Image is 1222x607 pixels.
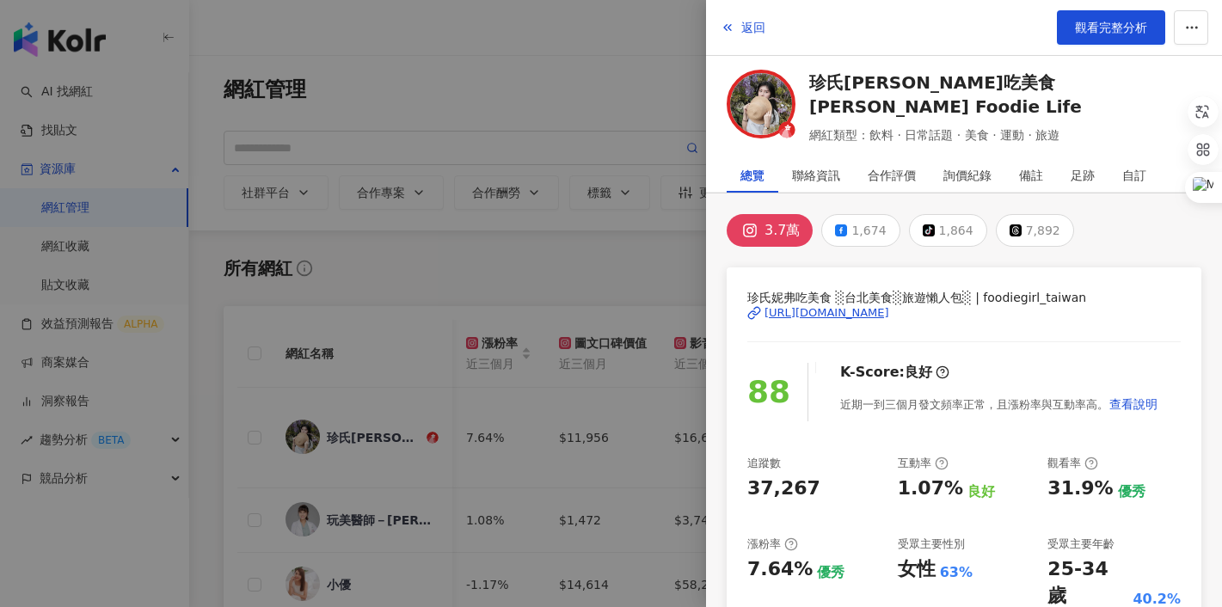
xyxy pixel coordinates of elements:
[747,475,820,502] div: 37,267
[747,536,798,552] div: 漲粉率
[1057,10,1165,45] a: 觀看完整分析
[868,158,916,193] div: 合作評價
[905,363,932,382] div: 良好
[1118,482,1145,501] div: 優秀
[939,218,973,242] div: 1,864
[821,214,900,247] button: 1,674
[1026,218,1060,242] div: 7,892
[765,305,889,321] div: [URL][DOMAIN_NAME]
[898,536,965,552] div: 受眾主要性別
[1047,475,1113,502] div: 31.9%
[720,10,766,45] button: 返回
[727,70,795,144] a: KOL Avatar
[1075,21,1147,34] span: 觀看完整分析
[741,21,765,34] span: 返回
[747,368,790,417] div: 88
[996,214,1074,247] button: 7,892
[1019,158,1043,193] div: 備註
[909,214,987,247] button: 1,864
[840,363,949,382] div: K-Score :
[747,305,1181,321] a: [URL][DOMAIN_NAME]
[840,387,1158,421] div: 近期一到三個月發文頻率正常，且漲粉率與互動率高。
[898,475,963,502] div: 1.07%
[747,288,1181,307] span: 珍氏妮弗吃美食 ░台北美食░旅遊懶人包░ | foodiegirl_taiwan
[1109,397,1158,411] span: 查看說明
[967,482,995,501] div: 良好
[1108,387,1158,421] button: 查看說明
[809,126,1201,144] span: 網紅類型：飲料 · 日常話題 · 美食 · 運動 · 旅遊
[747,456,781,471] div: 追蹤數
[1122,158,1146,193] div: 自訂
[851,218,886,242] div: 1,674
[727,70,795,138] img: KOL Avatar
[740,158,765,193] div: 總覽
[765,218,800,242] div: 3.7萬
[817,563,844,582] div: 優秀
[1047,456,1098,471] div: 觀看率
[940,563,973,582] div: 63%
[792,158,840,193] div: 聯絡資訊
[727,214,813,247] button: 3.7萬
[1047,536,1115,552] div: 受眾主要年齡
[898,456,949,471] div: 互動率
[1071,158,1095,193] div: 足跡
[943,158,992,193] div: 詢價紀錄
[747,556,813,583] div: 7.64%
[809,71,1201,119] a: 珍氏[PERSON_NAME]吃美食 [PERSON_NAME] Foodie Life
[898,556,936,583] div: 女性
